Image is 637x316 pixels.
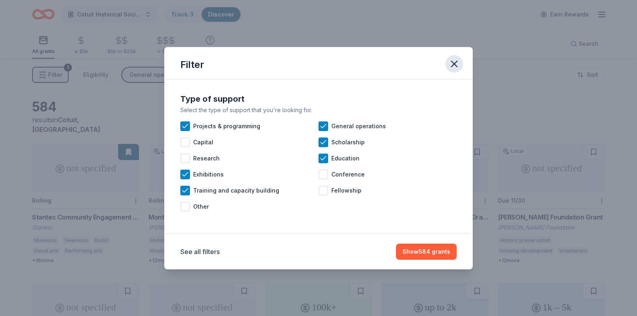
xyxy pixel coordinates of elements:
[331,137,365,147] span: Scholarship
[331,154,359,163] span: Education
[180,247,220,256] button: See all filters
[331,170,365,179] span: Conference
[180,92,457,105] div: Type of support
[193,170,224,179] span: Exhibitions
[396,244,457,260] button: Show584 grants
[193,154,220,163] span: Research
[331,121,386,131] span: General operations
[193,186,279,195] span: Training and capacity building
[193,121,260,131] span: Projects & programming
[180,105,457,115] div: Select the type of support that you're looking for.
[193,137,213,147] span: Capital
[331,186,361,195] span: Fellowship
[180,58,204,71] div: Filter
[193,202,209,211] span: Other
